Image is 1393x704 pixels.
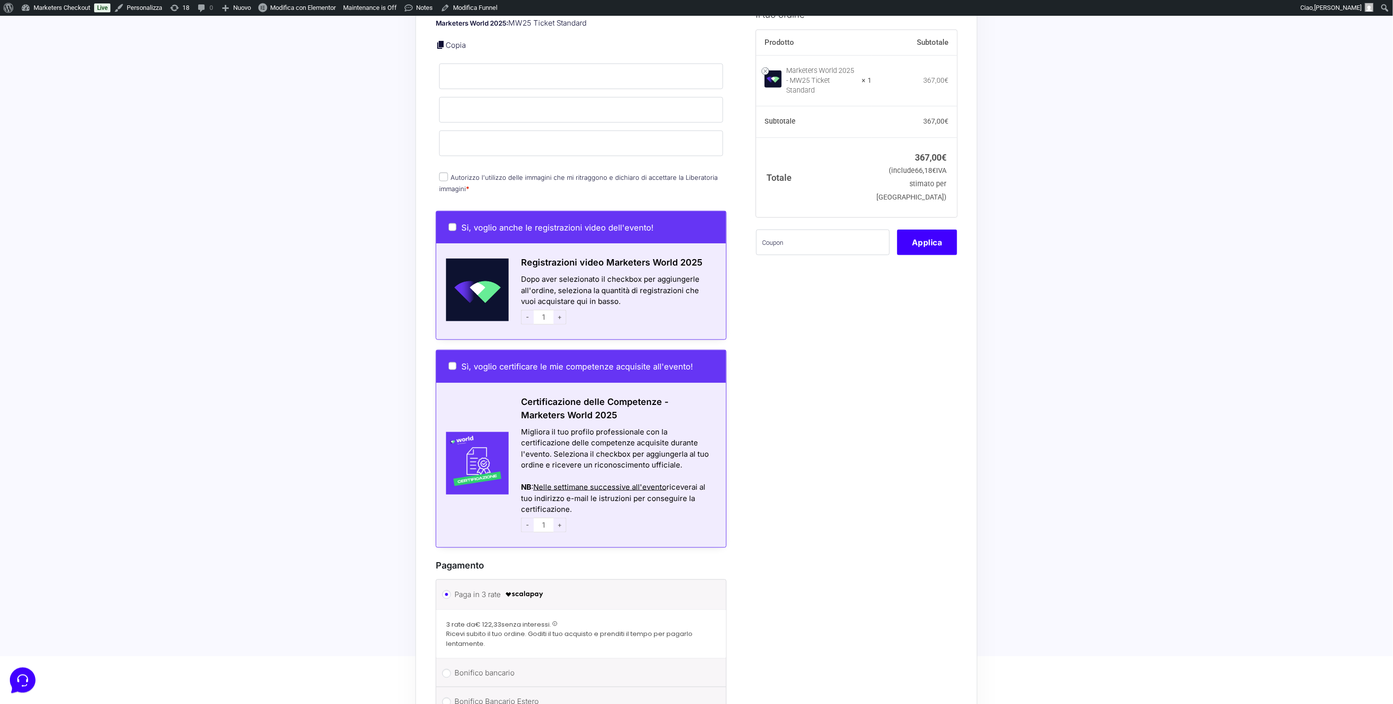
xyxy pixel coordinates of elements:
button: Aiuto [129,316,189,339]
span: Sì, voglio certificare le mie competenze acquisite all'evento! [461,362,693,371]
img: dark [32,55,51,75]
button: Home [8,316,69,339]
a: Copia i dettagli dell'acquirente [436,40,446,50]
button: Applica [897,229,957,255]
h2: Ciao da Marketers 👋 [8,8,166,24]
p: MW25 Ticket Standard [436,18,727,29]
span: Le tue conversazioni [16,39,84,47]
button: Messaggi [69,316,129,339]
img: dark [16,55,35,75]
span: Inizia una conversazione [64,89,145,97]
span: € [945,76,949,84]
a: Copia [446,40,466,50]
p: Home [30,330,46,339]
bdi: 367,00 [915,152,946,162]
span: Si, voglio anche le registrazioni video dell'evento! [461,223,654,233]
div: Marketers World 2025 - MW25 Ticket Standard [787,66,856,95]
span: - [521,518,534,533]
span: € [945,117,949,125]
bdi: 367,00 [924,76,949,84]
strong: × 1 [862,75,871,85]
input: Si, voglio anche le registrazioni video dell'evento! [449,223,456,231]
span: € [941,152,946,162]
input: 1 [534,310,554,325]
div: : riceverai al tuo indirizzo e-mail le istruzioni per conseguire la certificazione. [521,482,714,515]
span: + [554,518,566,533]
span: + [554,310,566,325]
img: Schermata-2022-04-11-alle-18.28.41.png [436,259,509,321]
input: Cerca un articolo... [22,143,161,153]
p: Aiuto [152,330,166,339]
input: Sì, voglio certificare le mie competenze acquisite all'evento! [449,362,456,370]
input: Coupon [756,229,890,255]
bdi: 367,00 [924,117,949,125]
img: dark [47,55,67,75]
span: Modifica con Elementor [270,4,336,11]
span: Trova una risposta [16,122,77,130]
img: Marketers World 2025 - MW25 Ticket Standard [765,70,782,88]
input: Autorizzo l'utilizzo delle immagini che mi ritraggono e dichiaro di accettare la Liberatoria imma... [439,172,448,181]
th: Prodotto [756,30,872,55]
span: Certificazione delle Competenze - Marketers World 2025 [521,397,668,420]
span: Nelle settimane successive all'evento [533,482,666,492]
span: € [932,167,936,175]
a: Apri Centro Assistenza [105,122,181,130]
label: Autorizzo l'utilizzo delle immagini che mi ritraggono e dichiaro di accettare la Liberatoria imma... [439,173,718,193]
th: Totale [756,137,872,217]
div: Migliora il tuo profilo professionale con la certificazione delle competenze acquisite durante l'... [521,427,714,471]
span: [PERSON_NAME] [1315,4,1362,11]
a: Live [94,3,110,12]
input: 1 [534,518,554,533]
img: scalapay-logo-black.png [505,589,544,601]
strong: NB [521,482,531,492]
span: 66,18 [915,167,936,175]
th: Subtotale [871,30,957,55]
button: Inizia una conversazione [16,83,181,102]
strong: Marketers World 2025: [436,19,508,27]
div: Azioni del messaggio [521,471,714,482]
label: Bonifico bancario [454,666,704,681]
p: Messaggi [85,330,112,339]
img: Certificazione-MW24-300x300-1.jpg [436,432,509,495]
span: - [521,310,534,325]
h3: Pagamento [436,559,727,572]
div: Dopo aver selezionato il checkbox per aggiungerle all'ordine, seleziona la quantità di registrazi... [509,274,726,327]
th: Subtotale [756,106,872,137]
small: (include IVA stimato per [GEOGRAPHIC_DATA]) [876,167,946,201]
iframe: Customerly Messenger Launcher [8,666,37,695]
span: Registrazioni video Marketers World 2025 [521,257,702,268]
label: Paga in 3 rate [454,587,704,602]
